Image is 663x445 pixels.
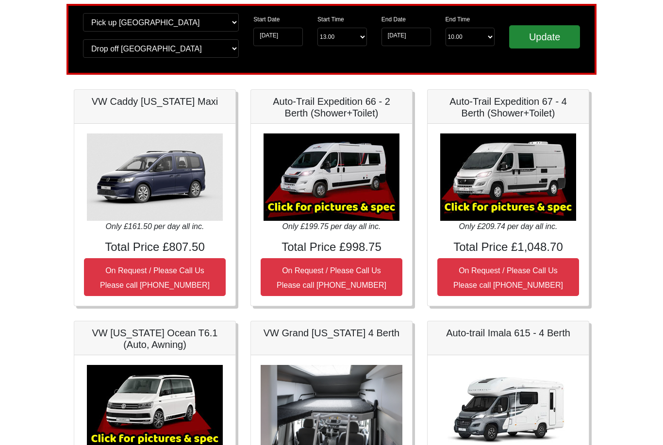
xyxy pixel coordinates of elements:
[264,134,399,221] img: Auto-Trail Expedition 66 - 2 Berth (Shower+Toilet)
[381,28,431,47] input: Return Date
[84,241,226,255] h4: Total Price £807.50
[261,328,402,339] h5: VW Grand [US_STATE] 4 Berth
[261,96,402,119] h5: Auto-Trail Expedition 66 - 2 Berth (Shower+Toilet)
[106,223,204,231] i: Only £161.50 per day all inc.
[253,16,280,24] label: Start Date
[437,96,579,119] h5: Auto-Trail Expedition 67 - 4 Berth (Shower+Toilet)
[84,328,226,351] h5: VW [US_STATE] Ocean T6.1 (Auto, Awning)
[84,96,226,108] h5: VW Caddy [US_STATE] Maxi
[440,134,576,221] img: Auto-Trail Expedition 67 - 4 Berth (Shower+Toilet)
[446,16,470,24] label: End Time
[453,267,563,290] small: On Request / Please Call Us Please call [PHONE_NUMBER]
[100,267,210,290] small: On Request / Please Call Us Please call [PHONE_NUMBER]
[253,28,303,47] input: Start Date
[437,259,579,297] button: On Request / Please Call UsPlease call [PHONE_NUMBER]
[261,259,402,297] button: On Request / Please Call UsPlease call [PHONE_NUMBER]
[437,241,579,255] h4: Total Price £1,048.70
[459,223,558,231] i: Only £209.74 per day all inc.
[84,259,226,297] button: On Request / Please Call UsPlease call [PHONE_NUMBER]
[437,328,579,339] h5: Auto-trail Imala 615 - 4 Berth
[509,26,580,49] input: Update
[282,223,381,231] i: Only £199.75 per day all inc.
[261,241,402,255] h4: Total Price £998.75
[277,267,386,290] small: On Request / Please Call Us Please call [PHONE_NUMBER]
[381,16,406,24] label: End Date
[317,16,344,24] label: Start Time
[87,134,223,221] img: VW Caddy California Maxi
